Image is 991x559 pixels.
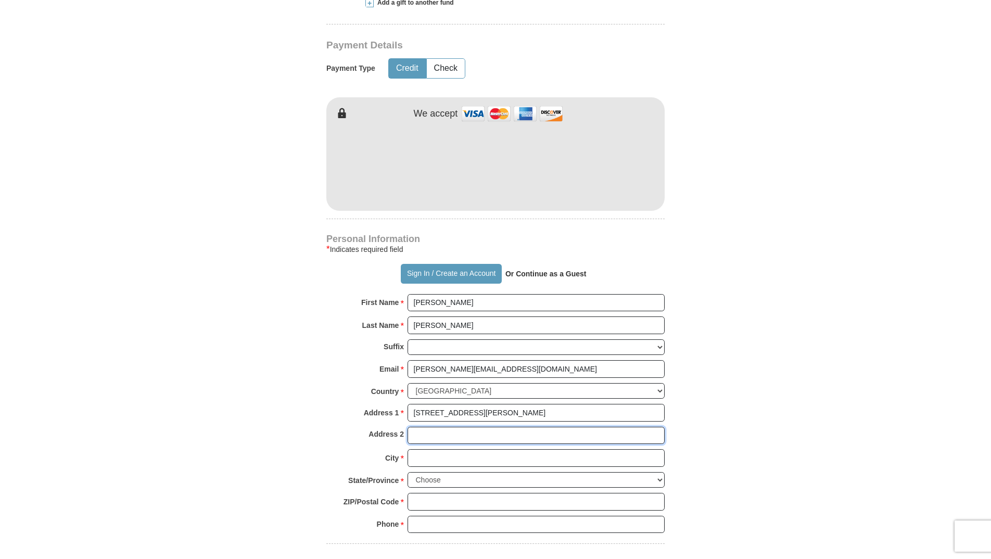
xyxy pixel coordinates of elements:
button: Sign In / Create an Account [401,264,501,284]
strong: Last Name [362,318,399,333]
strong: Address 1 [364,405,399,420]
img: credit cards accepted [460,103,564,125]
strong: City [385,451,399,465]
strong: Email [379,362,399,376]
button: Check [427,59,465,78]
strong: First Name [361,295,399,310]
div: Indicates required field [326,243,665,256]
strong: ZIP/Postal Code [344,494,399,509]
strong: State/Province [348,473,399,488]
h5: Payment Type [326,64,375,73]
h3: Payment Details [326,40,592,52]
strong: Or Continue as a Guest [505,270,587,278]
h4: Personal Information [326,235,665,243]
button: Credit [389,59,426,78]
h4: We accept [414,108,458,120]
strong: Address 2 [369,427,404,441]
strong: Country [371,384,399,399]
strong: Phone [377,517,399,531]
strong: Suffix [384,339,404,354]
